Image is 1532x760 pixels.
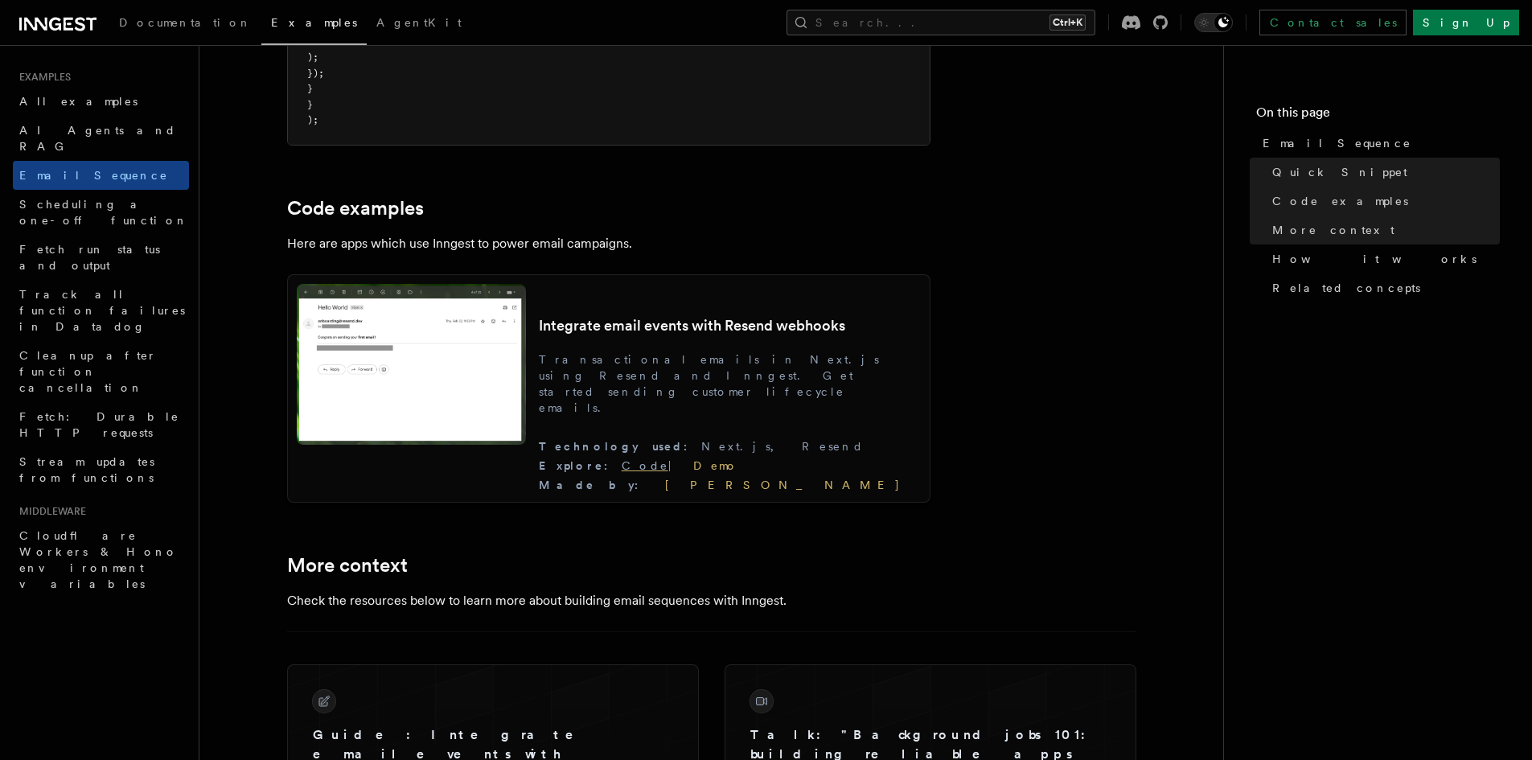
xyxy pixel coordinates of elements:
a: More context [287,554,408,577]
p: Here are apps which use Inngest to power email campaigns. [287,232,930,255]
span: Stream updates from functions [19,455,154,484]
h4: On this page [1256,103,1500,129]
h3: Integrate email events with Resend webhooks [539,316,921,335]
span: Email Sequence [1263,135,1411,151]
span: Fetch: Durable HTTP requests [19,410,179,439]
span: > [330,36,335,47]
span: ); [307,114,318,125]
span: Documentation [119,16,252,29]
a: Cleanup after function cancellation [13,341,189,402]
span: Examples [271,16,357,29]
span: All examples [19,95,138,108]
a: Stream updates from functions [13,447,189,492]
span: Scheduling a one-off function [19,198,188,227]
span: Explore : [539,459,622,472]
a: All examples [13,87,189,116]
a: Email Sequence [1256,129,1500,158]
span: AI Agents and RAG [19,124,176,153]
span: Made by : [539,479,652,491]
a: More context [1266,216,1500,244]
span: Related concepts [1272,280,1420,296]
span: Quick Snippet [1272,164,1407,180]
span: Technology used : [539,440,701,453]
kbd: Ctrl+K [1049,14,1086,31]
a: Fetch: Durable HTTP requests [13,402,189,447]
a: Fetch run status and output [13,235,189,280]
span: Fetch run status and output [19,243,160,272]
div: Next.js, Resend [539,438,921,454]
span: Cleanup after function cancellation [19,349,157,394]
a: Documentation [109,5,261,43]
a: Track all function failures in Datadog [13,280,189,341]
button: Search...Ctrl+K [787,10,1095,35]
a: Cloudflare Workers & Hono environment variables [13,521,189,598]
span: More context [1272,222,1394,238]
img: Integrate email events with Resend webhooks [297,284,526,445]
span: } [307,99,313,110]
a: Code [622,459,668,472]
a: Code examples [1266,187,1500,216]
a: Related concepts [1266,273,1500,302]
a: Scheduling a one-off function [13,190,189,235]
a: AI Agents and RAG [13,116,189,161]
a: AgentKit [367,5,471,43]
a: Quick Snippet [1266,158,1500,187]
span: Email Sequence [19,169,168,182]
a: Email Sequence [13,161,189,190]
a: Contact sales [1259,10,1407,35]
p: Transactional emails in Next.js using Resend and Inngest. Get started sending customer lifecycle ... [539,351,921,416]
button: Toggle dark mode [1194,13,1233,32]
a: [PERSON_NAME] [652,479,901,491]
span: Cloudflare Workers & Hono environment variables [19,529,178,590]
span: </ [307,36,318,47]
span: ); [307,51,318,63]
div: | [539,458,921,474]
span: Middleware [13,505,86,518]
a: Demo [693,459,738,472]
span: How it works [1272,251,1477,267]
span: Track all function failures in Datadog [19,288,185,333]
span: } [307,83,313,94]
a: Sign Up [1413,10,1519,35]
p: Check the resources below to learn more about building email sequences with Inngest. [287,590,930,612]
a: Code examples [287,197,424,220]
span: AgentKit [376,16,462,29]
a: How it works [1266,244,1500,273]
span: Code examples [1272,193,1408,209]
span: }); [307,68,324,79]
span: h1 [318,36,330,47]
a: Examples [261,5,367,45]
span: Examples [13,71,71,84]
